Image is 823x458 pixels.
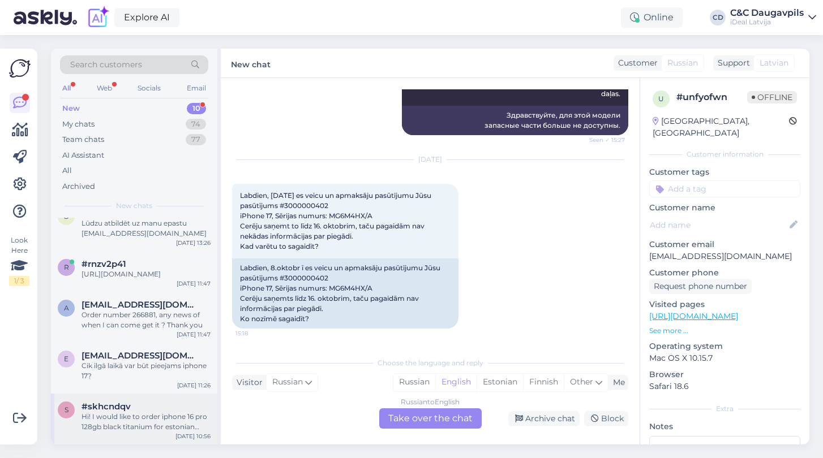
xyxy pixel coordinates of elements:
[649,352,800,364] p: Mac OS X 10.15.7
[649,326,800,336] p: See more ...
[649,381,800,392] p: Safari 18.6
[9,58,31,79] img: Askly Logo
[64,263,69,271] span: r
[658,94,664,103] span: u
[82,401,131,412] span: #skhcndqv
[649,166,800,178] p: Customer tags
[649,180,800,197] input: Add a tag
[60,81,73,96] div: All
[62,119,95,130] div: My chats
[649,340,800,352] p: Operating system
[82,310,211,330] div: Order number 266881, any news of when I can come get it ? Thank you
[176,239,211,247] div: [DATE] 13:26
[760,57,788,69] span: Latvian
[232,377,263,388] div: Visitor
[232,258,458,329] div: Labdien, 8.oktobr ī es veicu un apmaksāju pasūtījumu Jūsu pasūtījums #3000000402 iPhone 17, Sērij...
[667,57,698,69] span: Russian
[649,250,800,262] p: [EMAIL_ADDRESS][DOMAIN_NAME]
[95,81,114,96] div: Web
[232,154,628,165] div: [DATE]
[240,191,433,250] span: Labdien, [DATE] es veicu un apmaksāju pasūtījumu Jūsu pasūtījums #3000000402 iPhone 17, Sērijas n...
[64,304,69,312] span: a
[508,411,580,426] div: Archive chat
[64,355,68,363] span: e
[65,405,68,414] span: s
[62,165,72,176] div: All
[9,235,29,286] div: Look Here
[232,358,628,368] div: Choose the language and reply
[62,134,104,145] div: Team chats
[185,81,208,96] div: Email
[730,8,816,27] a: C&C DaugavpilsiDeal Latvija
[649,279,752,294] div: Request phone number
[653,115,789,139] div: [GEOGRAPHIC_DATA], [GEOGRAPHIC_DATA]
[177,279,211,288] div: [DATE] 11:47
[649,267,800,279] p: Customer phone
[82,269,211,279] div: [URL][DOMAIN_NAME]
[231,55,271,71] label: New chat
[649,369,800,381] p: Browser
[175,432,211,440] div: [DATE] 10:56
[401,397,460,407] div: Russian to English
[82,412,211,432] div: Hi! I would like to order iphone 16 pro 128gb black titanium for estonian company to [GEOGRAPHIC_...
[379,408,482,429] div: Take over the chat
[649,149,800,159] div: Customer information
[393,374,435,391] div: Russian
[676,90,747,104] div: # unfyofwn
[730,18,804,27] div: iDeal Latvija
[713,57,750,69] div: Support
[235,329,278,338] span: 15:18
[649,239,800,250] p: Customer email
[730,8,804,18] div: C&C Daugavpils
[649,404,800,414] div: Extra
[86,6,110,29] img: explore-ai
[477,374,523,391] div: Estonian
[621,7,683,28] div: Online
[747,91,797,103] span: Offline
[114,8,179,27] a: Explore AI
[116,201,152,211] span: New chats
[582,136,625,144] span: Seen ✓ 15:27
[186,134,206,145] div: 77
[82,351,199,361] span: elizabetiitee@gmail.com
[614,57,658,69] div: Customer
[186,119,206,130] div: 74
[523,374,564,391] div: Finnish
[62,103,80,114] div: New
[82,300,199,310] span: adrosou87@yahoo.com
[82,361,211,381] div: Cik ilgā laikā var būt pieejams iphone 17?
[608,377,625,388] div: Me
[135,81,163,96] div: Socials
[177,381,211,390] div: [DATE] 11:26
[649,299,800,310] p: Visited pages
[570,377,593,387] span: Other
[272,376,303,388] span: Russian
[649,202,800,214] p: Customer name
[710,10,726,25] div: CD
[435,374,477,391] div: English
[649,311,738,321] a: [URL][DOMAIN_NAME]
[177,330,211,339] div: [DATE] 11:47
[650,219,787,231] input: Add name
[82,218,211,239] div: Lūdzu atbildēt uz manu epastu [EMAIL_ADDRESS][DOMAIN_NAME]
[584,411,628,426] div: Block
[649,421,800,433] p: Notes
[402,106,628,135] div: Здравствуйте, для этой модели запасные части больше не доступны.
[82,259,126,269] span: #rnzv2p41
[9,276,29,286] div: 1 / 3
[187,103,206,114] div: 10
[70,59,142,71] span: Search customers
[62,181,95,192] div: Archived
[62,150,104,161] div: AI Assistant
